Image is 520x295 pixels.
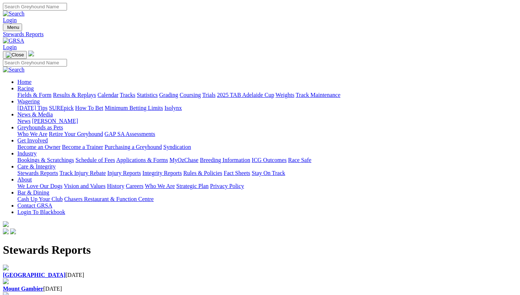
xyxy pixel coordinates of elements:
a: Privacy Policy [210,183,244,189]
a: [GEOGRAPHIC_DATA] [3,272,66,278]
img: Search [3,67,25,73]
a: News [17,118,30,124]
input: Search [3,3,67,10]
img: Search [3,10,25,17]
div: [DATE] [3,286,517,292]
a: Grading [159,92,178,98]
a: Get Involved [17,137,48,144]
div: Wagering [17,105,517,111]
img: file-red.svg [3,278,9,284]
a: Login [3,17,17,23]
a: Syndication [163,144,191,150]
a: Become an Owner [17,144,60,150]
img: GRSA [3,38,24,44]
img: facebook.svg [3,228,9,234]
a: Retire Your Greyhound [49,131,103,137]
a: Schedule of Fees [75,157,115,163]
div: About [17,183,517,189]
a: Race Safe [288,157,311,163]
a: How To Bet [75,105,104,111]
a: Minimum Betting Limits [105,105,163,111]
a: MyOzChase [169,157,198,163]
a: Track Injury Rebate [59,170,106,176]
h1: Stewards Reports [3,243,517,257]
span: Menu [7,25,19,30]
a: Login [3,44,17,50]
a: Coursing [180,92,201,98]
div: Bar & Dining [17,196,517,202]
img: logo-grsa-white.png [3,221,9,227]
a: Who We Are [17,131,47,137]
a: Calendar [97,92,118,98]
a: 2025 TAB Adelaide Cup [217,92,274,98]
a: SUREpick [49,105,74,111]
a: Care & Integrity [17,163,56,170]
img: file-red.svg [3,265,9,270]
button: Toggle navigation [3,23,22,31]
img: logo-grsa-white.png [28,51,34,56]
a: Track Maintenance [296,92,340,98]
div: [DATE] [3,272,517,278]
a: Bookings & Scratchings [17,157,74,163]
a: Statistics [137,92,158,98]
a: Login To Blackbook [17,209,65,215]
a: About [17,176,32,183]
a: Fact Sheets [224,170,250,176]
a: Trials [202,92,215,98]
a: [PERSON_NAME] [32,118,78,124]
a: Contact GRSA [17,202,52,209]
a: Results & Replays [53,92,96,98]
a: [DATE] Tips [17,105,47,111]
a: History [107,183,124,189]
div: Greyhounds as Pets [17,131,517,137]
div: Racing [17,92,517,98]
a: GAP SA Assessments [105,131,155,137]
a: Cash Up Your Club [17,196,63,202]
button: Toggle navigation [3,51,27,59]
a: Applications & Forms [116,157,168,163]
a: Bar & Dining [17,189,49,196]
a: Fields & Form [17,92,51,98]
a: Stewards Reports [17,170,58,176]
a: Strategic Plan [176,183,209,189]
img: Close [6,52,24,58]
a: Vision and Values [64,183,105,189]
a: News & Media [17,111,53,117]
a: Weights [276,92,294,98]
a: Wagering [17,98,40,104]
a: Breeding Information [200,157,250,163]
a: Racing [17,85,34,91]
div: Get Involved [17,144,517,150]
a: Integrity Reports [142,170,182,176]
div: News & Media [17,118,517,124]
a: Isolynx [164,105,182,111]
a: Tracks [120,92,135,98]
input: Search [3,59,67,67]
img: twitter.svg [10,228,16,234]
a: Chasers Restaurant & Function Centre [64,196,154,202]
div: Industry [17,157,517,163]
a: Who We Are [145,183,175,189]
a: Purchasing a Greyhound [105,144,162,150]
div: Care & Integrity [17,170,517,176]
a: Stay On Track [252,170,285,176]
a: ICG Outcomes [252,157,286,163]
a: Rules & Policies [183,170,222,176]
a: Greyhounds as Pets [17,124,63,131]
a: Mount Gambier [3,286,43,292]
a: Become a Trainer [62,144,103,150]
a: Injury Reports [107,170,141,176]
a: Industry [17,150,37,157]
a: Home [17,79,32,85]
a: Careers [126,183,143,189]
a: We Love Our Dogs [17,183,62,189]
a: Stewards Reports [3,31,517,38]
